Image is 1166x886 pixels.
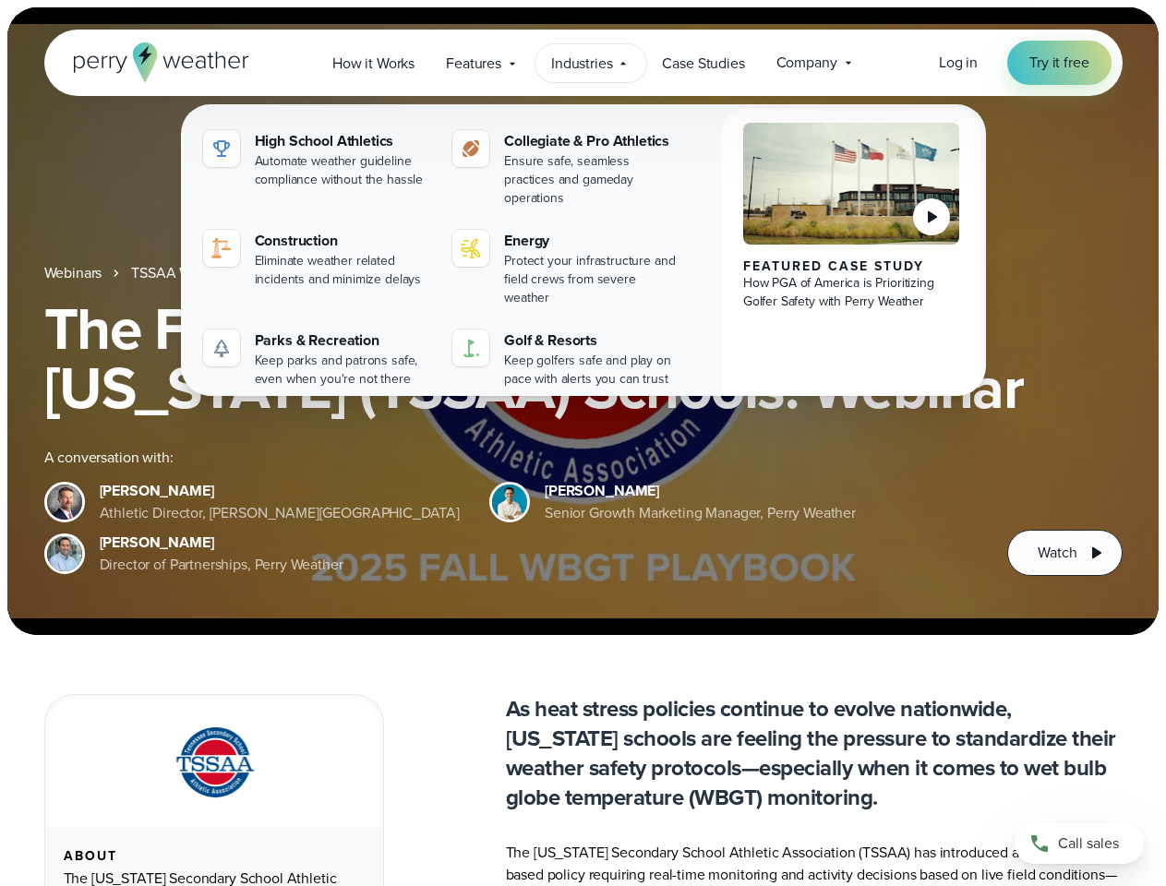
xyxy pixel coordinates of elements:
a: PGA of America, Frisco Campus Featured Case Study How PGA of America is Prioritizing Golfer Safet... [721,108,982,411]
div: Golf & Resorts [504,329,680,352]
div: Automate weather guideline compliance without the hassle [255,152,431,189]
div: Keep golfers safe and play on pace with alerts you can trust [504,352,680,389]
a: Case Studies [646,44,760,82]
div: Director of Partnerships, Perry Weather [100,554,343,576]
img: parks-icon-grey.svg [210,337,233,359]
div: Energy [504,230,680,252]
div: About [64,849,365,864]
span: How it Works [332,53,415,75]
img: TSSAA-Tennessee-Secondary-School-Athletic-Association.svg [152,721,276,805]
div: Collegiate & Pro Athletics [504,130,680,152]
span: Company [776,52,837,74]
a: Call sales [1015,823,1144,864]
img: Spencer Patton, Perry Weather [492,485,527,520]
div: Protect your infrastructure and field crews from severe weather [504,252,680,307]
div: Construction [255,230,431,252]
img: proathletics-icon@2x-1.svg [460,138,482,160]
a: Try it free [1007,41,1111,85]
a: Collegiate & Pro Athletics Ensure safe, seamless practices and gameday operations [445,123,688,215]
a: Log in [939,52,978,74]
img: highschool-icon.svg [210,138,233,160]
div: [PERSON_NAME] [545,480,856,502]
span: Features [446,53,501,75]
span: Industries [551,53,612,75]
a: Energy Protect your infrastructure and field crews from severe weather [445,222,688,315]
div: How PGA of America is Prioritizing Golfer Safety with Perry Weather [743,274,960,311]
img: energy-icon@2x-1.svg [460,237,482,259]
div: Ensure safe, seamless practices and gameday operations [504,152,680,208]
div: High School Athletics [255,130,431,152]
img: golf-iconV2.svg [460,337,482,359]
span: Case Studies [662,53,744,75]
a: Webinars [44,262,102,284]
a: Golf & Resorts Keep golfers safe and play on pace with alerts you can trust [445,322,688,396]
div: Parks & Recreation [255,329,431,352]
span: Watch [1038,542,1076,564]
div: Keep parks and patrons safe, even when you're not there [255,352,431,389]
a: construction perry weather Construction Eliminate weather related incidents and minimize delays [196,222,439,296]
div: Featured Case Study [743,259,960,274]
img: construction perry weather [210,237,233,259]
span: Log in [939,52,978,73]
div: [PERSON_NAME] [100,480,461,502]
p: As heat stress policies continue to evolve nationwide, [US_STATE] schools are feeling the pressur... [506,694,1123,812]
div: Senior Growth Marketing Manager, Perry Weather [545,502,856,524]
div: Eliminate weather related incidents and minimize delays [255,252,431,289]
a: High School Athletics Automate weather guideline compliance without the hassle [196,123,439,197]
a: How it Works [317,44,430,82]
h1: The Fall WBGT Playbook for [US_STATE] (TSSAA) Schools: Webinar [44,299,1123,417]
div: Athletic Director, [PERSON_NAME][GEOGRAPHIC_DATA] [100,502,461,524]
a: Parks & Recreation Keep parks and patrons safe, even when you're not there [196,322,439,396]
a: TSSAA WBGT Fall Playbook [131,262,307,284]
button: Watch [1007,530,1122,576]
div: A conversation with: [44,447,979,469]
nav: Breadcrumb [44,262,1123,284]
span: Call sales [1058,832,1119,855]
img: PGA of America, Frisco Campus [743,123,960,245]
img: Brian Wyatt [47,485,82,520]
img: Jeff Wood [47,536,82,571]
div: [PERSON_NAME] [100,532,343,554]
span: Try it free [1029,52,1088,74]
